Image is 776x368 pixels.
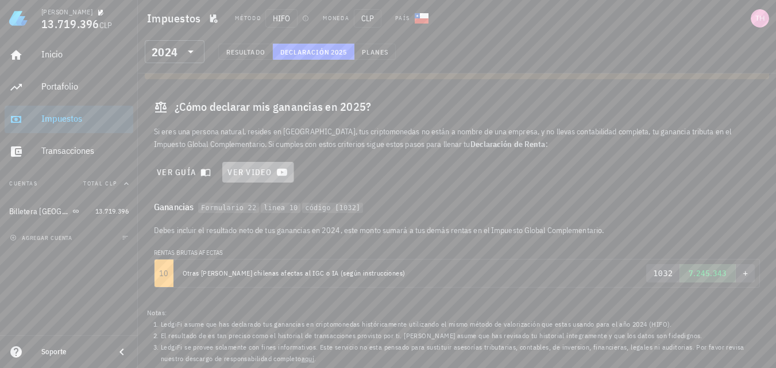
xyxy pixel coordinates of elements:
li: LedgiFi asume que has declarado tus ganancias en criptomonedas históricamente utilizando el mismo... [161,319,767,330]
span: Resultado [226,48,265,56]
a: Impuestos [5,106,133,133]
a: aquí [302,354,315,363]
span: ver video [227,167,289,177]
div: Moneda [323,14,349,23]
a: Billetera [GEOGRAPHIC_DATA] 13.719.396 [5,197,133,225]
footer: Notas: [138,304,776,368]
div: Inicio [41,49,129,60]
span: ver guía [156,167,213,177]
a: Portafolio [5,73,133,101]
code: linea 10 [261,203,300,214]
td: 10 [155,259,173,287]
div: Método [235,14,261,23]
button: ver guía [152,162,218,183]
div: Billetera [GEOGRAPHIC_DATA] [9,207,70,216]
span: CLP [354,9,381,28]
div: 2024 [152,47,177,58]
span: agregar cuenta [12,234,72,242]
div: 2024 [145,40,204,63]
span: Declaración [280,48,330,56]
button: agregar cuenta [7,232,78,243]
span: HIFO [265,9,298,28]
button: Declaración 2025 [273,44,354,60]
div: Soporte [41,347,106,357]
a: Transacciones [5,138,133,165]
h1: Impuestos [147,9,205,28]
span: 13.719.396 [41,16,99,32]
span: Ganancias [154,199,198,215]
div: ¿Cómo declarar mis ganancias en 2025? [145,88,769,125]
li: El resultado de es tan preciso como el historial de transacciones provisto por ti. [PERSON_NAME] ... [161,330,767,342]
span: 13.719.396 [95,207,129,215]
span: CLP [99,20,113,30]
p: Debes incluir el resultado neto de tus ganancias en 2024, este monto sumará a tus demás rentas en... [154,224,760,237]
div: País [395,14,410,23]
div: Si eres una persona natural, resides en [GEOGRAPHIC_DATA], tus criptomonedas no están a nombre de... [147,118,767,157]
button: Resultado [218,44,273,60]
code: código [1032] [302,203,363,214]
small: RENTAS BRUTAS AFECTAS [154,249,223,257]
div: Impuestos [41,113,129,124]
button: CuentasTotal CLP [5,170,133,197]
span: 2025 [330,48,347,56]
li: LedgiFi se provee solamente con fines informativos. Este servicio no esta pensado para sustituir ... [161,342,767,365]
strong: Declaración de Renta [470,139,546,149]
a: Inicio [5,41,133,69]
div: CL-icon [415,11,428,25]
span: 7.245.343 [689,268,727,278]
div: [PERSON_NAME] [41,7,92,17]
div: Transacciones [41,145,129,156]
img: LedgiFi [9,9,28,28]
td: Otras [PERSON_NAME] chilenas afectas al IGC o IA (según instrucciones) [173,259,562,287]
code: Formulario 22 [198,203,259,214]
span: Planes [361,48,389,56]
a: ver video [222,162,294,183]
pre: 1032 [653,268,673,279]
div: avatar [751,9,769,28]
pre: + [743,268,748,279]
button: Planes [354,44,396,60]
div: Portafolio [41,81,129,92]
span: Total CLP [83,180,117,187]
